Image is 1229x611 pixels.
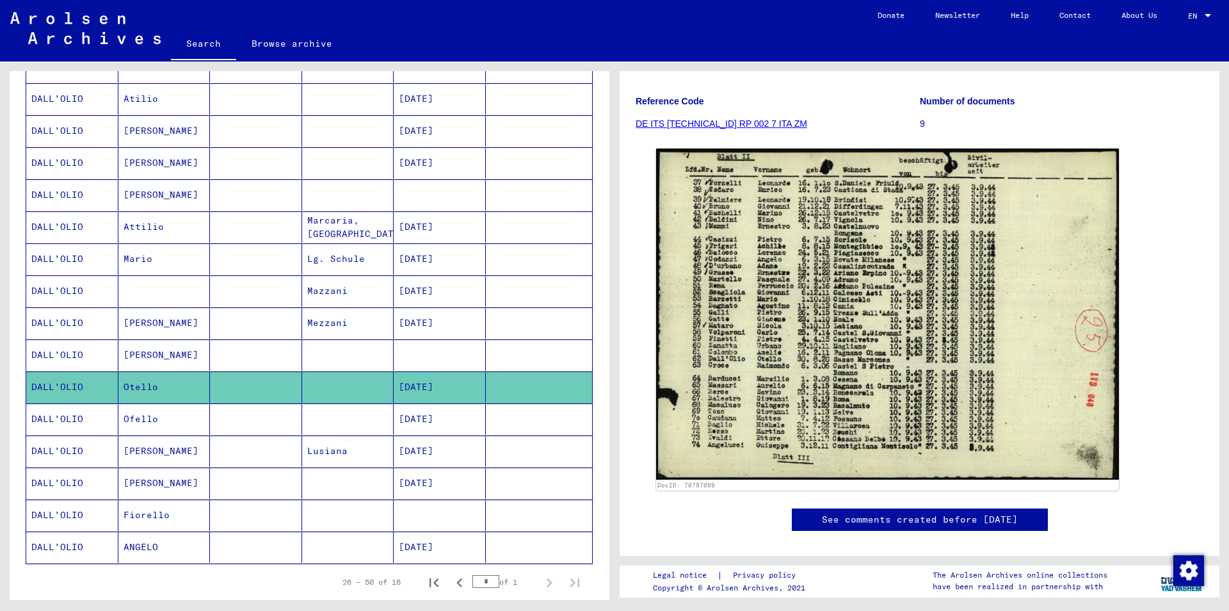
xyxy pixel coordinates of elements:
[118,532,211,563] mat-cell: ANGELO
[118,179,211,211] mat-cell: [PERSON_NAME]
[26,371,118,403] mat-cell: DALL'OLIO
[394,468,486,499] mat-cell: [DATE]
[656,149,1119,480] img: 001.jpg
[26,500,118,531] mat-cell: DALL'OLIO
[302,307,394,339] mat-cell: Mezzani
[653,569,717,582] a: Legal notice
[118,147,211,179] mat-cell: [PERSON_NAME]
[933,581,1107,592] p: have been realized in partnership with
[394,371,486,403] mat-cell: [DATE]
[26,339,118,371] mat-cell: DALL'OLIO
[10,12,161,44] img: Arolsen_neg.svg
[118,500,211,531] mat-cell: Fiorello
[118,339,211,371] mat-cell: [PERSON_NAME]
[653,569,811,582] div: |
[118,307,211,339] mat-cell: [PERSON_NAME]
[118,403,211,435] mat-cell: Ofello
[394,115,486,147] mat-cell: [DATE]
[118,468,211,499] mat-cell: [PERSON_NAME]
[394,403,486,435] mat-cell: [DATE]
[171,28,236,61] a: Search
[26,211,118,243] mat-cell: DALL'OLIO
[236,28,348,59] a: Browse archive
[118,115,211,147] mat-cell: [PERSON_NAME]
[822,513,1018,526] a: See comments created before [DATE]
[26,468,118,499] mat-cell: DALL'OLIO
[933,569,1107,581] p: The Arolsen Archives online collections
[394,436,486,467] mat-cell: [DATE]
[26,179,118,211] mat-cell: DALL'OLIO
[26,307,118,339] mat-cell: DALL'OLIO
[342,576,401,588] div: 26 – 50 of 16
[118,83,211,115] mat-cell: Atilio
[118,436,211,467] mat-cell: [PERSON_NAME]
[394,307,486,339] mat-cell: [DATE]
[26,532,118,563] mat-cell: DALL'OLIO
[118,371,211,403] mat-cell: Otello
[421,569,447,595] button: First page
[394,211,486,243] mat-cell: [DATE]
[302,275,394,307] mat-cell: Mazzani
[394,243,486,275] mat-cell: [DATE]
[1173,555,1204,586] img: Change consent
[920,96,1015,106] b: Number of documents
[472,576,536,588] div: of 1
[118,243,211,275] mat-cell: Mario
[26,115,118,147] mat-cell: DALL'OLIO
[1188,12,1202,20] span: EN
[636,96,704,106] b: Reference Code
[26,403,118,435] mat-cell: DALL'OLIO
[920,117,1203,131] p: 9
[562,569,588,595] button: Last page
[302,436,394,467] mat-cell: Lusiana
[1173,555,1203,585] div: Change consent
[302,243,394,275] mat-cell: Lg. Schule
[302,211,394,243] mat-cell: Marcaria, [GEOGRAPHIC_DATA]
[118,211,211,243] mat-cell: Attilio
[657,482,715,489] a: DocID: 70797099
[26,147,118,179] mat-cell: DALL'OLIO
[447,569,472,595] button: Previous page
[536,569,562,595] button: Next page
[26,275,118,307] mat-cell: DALL'OLIO
[26,436,118,467] mat-cell: DALL'OLIO
[394,275,486,307] mat-cell: [DATE]
[394,147,486,179] mat-cell: [DATE]
[26,243,118,275] mat-cell: DALL'OLIO
[394,532,486,563] mat-cell: [DATE]
[653,582,811,594] p: Copyright © Arolsen Archives, 2021
[26,83,118,115] mat-cell: DALL'OLIO
[723,569,811,582] a: Privacy policy
[1158,565,1206,597] img: yv_logo.png
[636,118,807,129] a: DE ITS [TECHNICAL_ID] RP 002 7 ITA ZM
[394,83,486,115] mat-cell: [DATE]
